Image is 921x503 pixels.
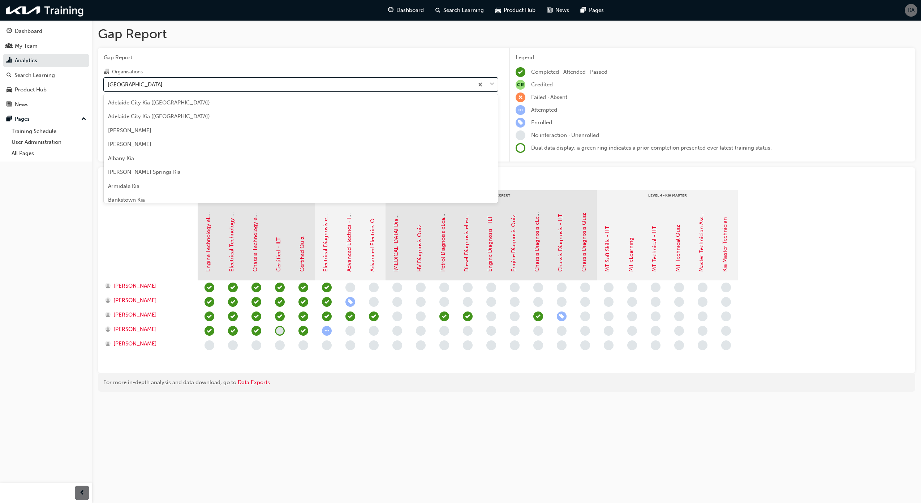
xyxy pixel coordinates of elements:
span: learningRecordVerb_NONE-icon [580,326,590,336]
span: learningRecordVerb_PASS-icon [251,326,261,336]
span: [PERSON_NAME] [113,282,157,290]
span: prev-icon [79,489,85,498]
span: learningRecordVerb_NONE-icon [392,340,402,350]
span: learningRecordVerb_NONE-icon [516,130,525,140]
button: Pages [3,112,89,126]
span: learningRecordVerb_PASS-icon [463,311,473,321]
span: learningRecordVerb_NONE-icon [345,283,355,292]
div: Legend [516,53,909,62]
span: learningRecordVerb_NONE-icon [721,340,731,350]
span: learningRecordVerb_NONE-icon [627,311,637,321]
span: guage-icon [388,6,393,15]
span: learningRecordVerb_NONE-icon [463,297,473,307]
span: learningRecordVerb_PASS-icon [205,297,214,307]
span: learningRecordVerb_PASS-icon [298,297,308,307]
a: Dashboard [3,25,89,38]
span: [PERSON_NAME] [108,141,151,147]
span: learningRecordVerb_NONE-icon [463,283,473,292]
a: kia-training [4,3,87,18]
span: learningRecordVerb_NONE-icon [486,283,496,292]
span: learningRecordVerb_ATTEMPT-icon [516,105,525,115]
div: Product Hub [15,86,47,94]
a: Data Exports [238,379,270,386]
span: search-icon [7,72,12,79]
div: Search Learning [14,71,55,79]
span: learningRecordVerb_PASS-icon [298,311,308,321]
span: learningRecordVerb_NONE-icon [205,340,214,350]
a: Advanced Electrics - ILT [346,212,352,272]
span: learningRecordVerb_NONE-icon [392,283,402,292]
span: learningRecordVerb_NONE-icon [674,340,684,350]
span: pages-icon [7,116,12,122]
div: My Team [15,42,38,50]
span: learningRecordVerb_NONE-icon [369,297,379,307]
span: learningRecordVerb_PASS-icon [228,297,238,307]
span: learningRecordVerb_NONE-icon [439,340,449,350]
span: [PERSON_NAME] [113,311,157,319]
a: Search Learning [3,69,89,82]
span: learningRecordVerb_NONE-icon [627,326,637,336]
span: learningRecordVerb_PASS-icon [228,326,238,336]
span: learningRecordVerb_NONE-icon [674,311,684,321]
a: Engine Technology eLearning [205,197,211,272]
span: organisation-icon [104,69,109,75]
span: Product Hub [504,6,535,14]
a: HV Diagnosis Quiz [416,225,423,272]
span: Search Learning [443,6,484,14]
span: Dual data display; a green ring indicates a prior completion presented over latest training status. [531,145,772,151]
span: learningRecordVerb_NONE-icon [627,297,637,307]
span: learningRecordVerb_PASS-icon [228,283,238,292]
a: Kia Master Technician [722,217,728,272]
span: learningRecordVerb_NONE-icon [416,326,426,336]
span: [PERSON_NAME] [113,296,157,305]
span: learningRecordVerb_NONE-icon [674,297,684,307]
span: learningRecordVerb_COMPLETE-icon [516,67,525,77]
span: learningRecordVerb_PASS-icon [298,326,308,336]
span: learningRecordVerb_PASS-icon [251,297,261,307]
span: people-icon [7,43,12,50]
span: learningRecordVerb_NONE-icon [392,326,402,336]
span: learningRecordVerb_NONE-icon [439,326,449,336]
span: car-icon [7,87,12,93]
span: learningRecordVerb_NONE-icon [298,340,308,350]
span: news-icon [547,6,552,15]
a: Certified - ILT [275,237,282,272]
span: down-icon [490,80,495,89]
a: pages-iconPages [575,3,610,18]
a: MT eLearning [628,237,634,272]
a: Petrol Diagnosis eLearning [440,205,446,272]
div: Pages [15,115,30,123]
span: learningRecordVerb_NONE-icon [674,326,684,336]
a: My Team [3,39,89,53]
span: learningRecordVerb_ENROLL-icon [557,311,567,321]
span: learningRecordVerb_PASS-icon [322,283,332,292]
a: [PERSON_NAME] [105,282,191,290]
span: learningRecordVerb_NONE-icon [486,297,496,307]
span: Credited [531,81,553,88]
span: learningRecordVerb_PASS-icon [228,311,238,321]
span: learningRecordVerb_NONE-icon [463,340,473,350]
span: learningRecordVerb_NONE-icon [604,311,614,321]
span: learningRecordVerb_NONE-icon [604,283,614,292]
span: learningRecordVerb_NONE-icon [721,311,731,321]
span: learningRecordVerb_NONE-icon [651,340,660,350]
a: Chassis Diagnosis eLearning [534,200,540,272]
span: learningRecordVerb_ENROLL-icon [516,118,525,128]
span: learningRecordVerb_NONE-icon [251,340,261,350]
a: Chassis Diagnosis - ILT [557,214,564,272]
span: Bankstown Kia [108,197,145,203]
span: learningRecordVerb_NONE-icon [510,283,520,292]
span: learningRecordVerb_NONE-icon [510,326,520,336]
a: News [3,98,89,111]
a: Engine Diagnosis Quiz [510,215,517,272]
span: learningRecordVerb_NONE-icon [345,326,355,336]
span: learningRecordVerb_NONE-icon [721,326,731,336]
a: Training Schedule [9,126,89,137]
span: chart-icon [7,57,12,64]
a: car-iconProduct Hub [490,3,541,18]
span: learningRecordVerb_NONE-icon [721,297,731,307]
a: Chassis Diagnosis Quiz [581,213,587,272]
span: learningRecordVerb_NONE-icon [651,283,660,292]
div: Level 4 - Kia Master [597,190,738,208]
a: User Administration [9,137,89,148]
